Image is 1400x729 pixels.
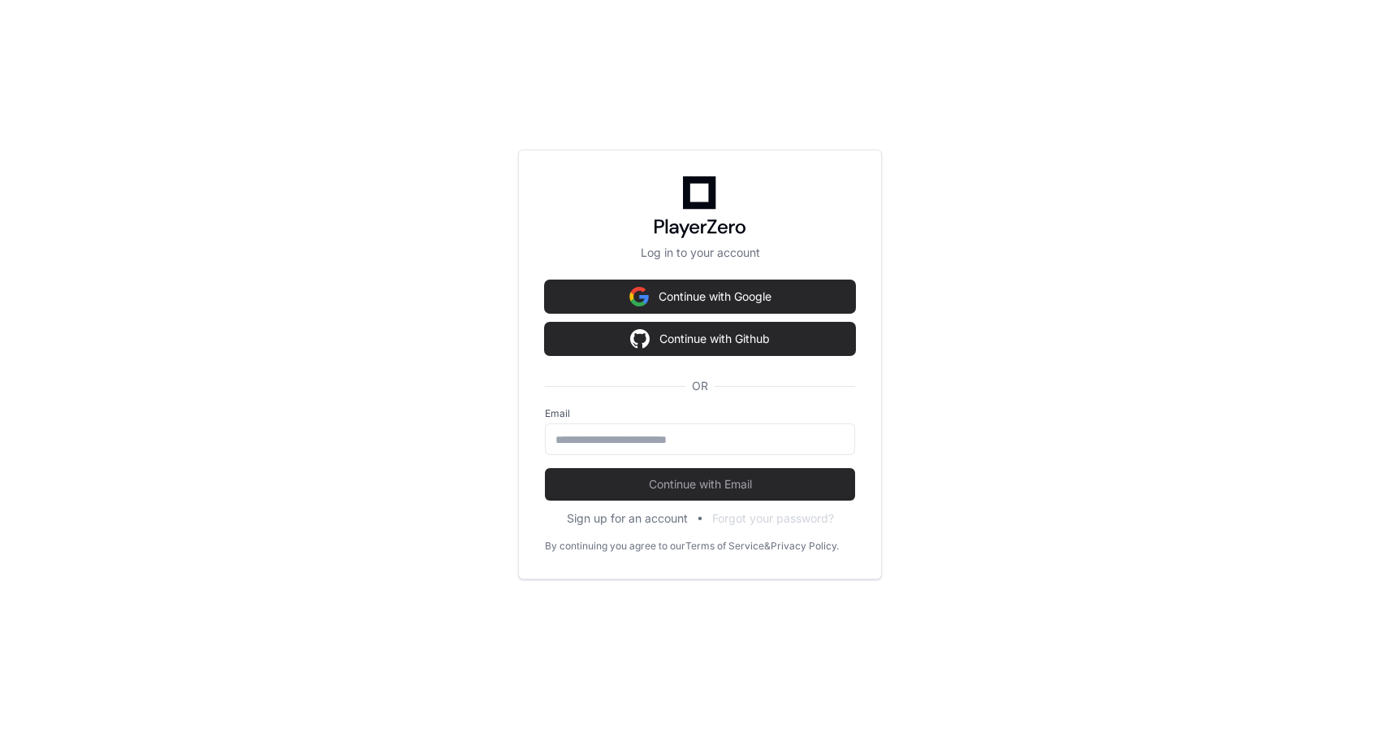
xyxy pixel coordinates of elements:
button: Continue with Email [545,468,855,501]
button: Forgot your password? [712,510,834,527]
span: Continue with Email [545,476,855,493]
img: Sign in with google [629,280,649,313]
a: Privacy Policy. [771,540,839,553]
p: Log in to your account [545,245,855,261]
div: By continuing you agree to our [545,540,685,553]
img: Sign in with google [630,323,650,355]
button: Sign up for an account [567,510,688,527]
div: & [764,540,771,553]
label: Email [545,407,855,420]
a: Terms of Service [685,540,764,553]
button: Continue with Google [545,280,855,313]
button: Continue with Github [545,323,855,355]
span: OR [685,378,715,394]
